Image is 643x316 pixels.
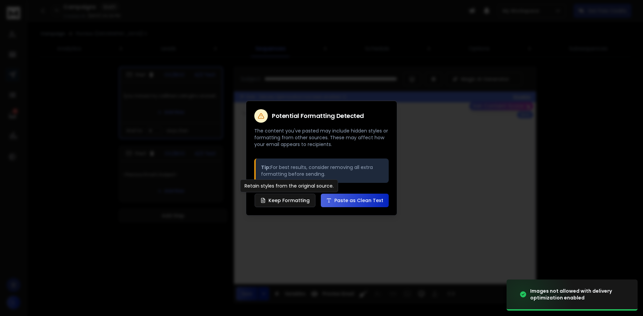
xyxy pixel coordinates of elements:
div: Retain styles from the original source. [240,179,338,192]
h2: Potential Formatting Detected [272,113,364,119]
button: Paste as Clean Text [321,194,389,207]
p: For best results, consider removing all extra formatting before sending. [261,164,383,177]
p: The content you've pasted may include hidden styles or formatting from other sources. These may a... [254,127,389,148]
button: Keep Formatting [255,194,315,207]
strong: Tip: [261,164,271,171]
